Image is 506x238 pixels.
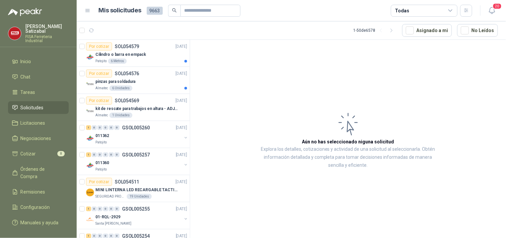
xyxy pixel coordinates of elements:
[95,86,108,91] p: Almatec
[21,188,45,196] span: Remisiones
[95,133,109,139] p: 011362
[21,204,50,211] span: Configuración
[95,221,131,226] p: Santa [PERSON_NAME]
[8,163,69,183] a: Órdenes de Compra
[21,58,31,65] span: Inicio
[95,167,107,172] p: Patojito
[25,24,69,33] p: [PERSON_NAME] Satizabal
[97,125,102,130] div: 0
[25,35,69,43] p: FISA Ferreteria Industrial
[109,125,114,130] div: 0
[95,51,146,58] p: Cilindro o barra en empack
[402,24,452,37] button: Asignado a mi
[21,89,35,96] span: Tareas
[97,207,102,211] div: 0
[176,179,187,185] p: [DATE]
[95,58,107,64] p: Patojito
[8,132,69,145] a: Negociaciones
[95,113,108,118] p: Almatec
[86,207,91,211] div: 1
[95,79,135,85] p: pinzas para soldadura
[8,216,69,229] a: Manuales y ayuda
[86,205,188,226] a: 1 0 0 0 0 0 GSOL005255[DATE] Company Logo01-RQL-2929Santa [PERSON_NAME]
[176,125,187,131] p: [DATE]
[115,98,139,103] p: SOL054569
[114,207,119,211] div: 0
[114,125,119,130] div: 0
[8,27,21,40] img: Company Logo
[109,86,132,91] div: 6 Unidades
[8,147,69,160] a: Cotizar8
[115,44,139,49] p: SOL054579
[176,152,187,158] p: [DATE]
[8,101,69,114] a: Solicitudes
[493,3,502,9] span: 20
[57,151,65,156] span: 8
[114,152,119,157] div: 0
[86,125,91,130] div: 1
[86,107,94,115] img: Company Logo
[86,216,94,224] img: Company Logo
[77,175,190,202] a: Por cotizarSOL054511[DATE] Company LogoMINI LINTERNA LED RECARGABLE TACTICASEGURIDAD PROVISER LTD...
[21,150,36,157] span: Cotizar
[176,98,187,104] p: [DATE]
[99,6,141,15] h1: Mis solicitudes
[354,25,397,36] div: 1 - 50 de 6578
[103,207,108,211] div: 0
[127,194,152,199] div: 19 Unidades
[122,207,150,211] p: GSOL005255
[8,55,69,68] a: Inicio
[8,201,69,214] a: Configuración
[86,161,94,169] img: Company Logo
[395,7,409,14] div: Todas
[122,125,150,130] p: GSOL005260
[103,125,108,130] div: 0
[109,113,132,118] div: 1 Unidades
[486,5,498,17] button: 20
[257,145,439,169] p: Explora los detalles, cotizaciones y actividad de una solicitud al seleccionarla. Obtén informaci...
[21,73,31,81] span: Chat
[77,67,190,94] a: Por cotizarSOL054576[DATE] Company Logopinzas para soldaduraAlmatec6 Unidades
[77,40,190,67] a: Por cotizarSOL054579[DATE] Company LogoCilindro o barra en empackPatojito6 Metros
[95,214,120,220] p: 01-RQL-2929
[86,151,188,172] a: 1 0 0 0 0 0 GSOL005257[DATE] Company Logo011360Patojito
[8,117,69,129] a: Licitaciones
[109,207,114,211] div: 0
[86,97,112,105] div: Por cotizar
[86,134,94,142] img: Company Logo
[122,152,150,157] p: GSOL005257
[457,24,498,37] button: No Leídos
[86,189,94,197] img: Company Logo
[86,70,112,78] div: Por cotizar
[176,206,187,212] p: [DATE]
[8,86,69,99] a: Tareas
[176,71,187,77] p: [DATE]
[86,53,94,61] img: Company Logo
[103,152,108,157] div: 0
[86,178,112,186] div: Por cotizar
[8,8,42,16] img: Logo peakr
[8,186,69,198] a: Remisiones
[97,152,102,157] div: 0
[21,165,62,180] span: Órdenes de Compra
[172,8,177,13] span: search
[95,160,109,166] p: 011360
[86,42,112,50] div: Por cotizar
[176,43,187,50] p: [DATE]
[92,152,97,157] div: 0
[8,71,69,83] a: Chat
[95,140,107,145] p: Patojito
[302,138,394,145] h3: Aún no has seleccionado niguna solicitud
[109,152,114,157] div: 0
[115,71,139,76] p: SOL054576
[147,7,163,15] span: 9663
[86,80,94,88] img: Company Logo
[21,219,59,226] span: Manuales y ayuda
[92,207,97,211] div: 0
[21,119,45,127] span: Licitaciones
[115,180,139,184] p: SOL054511
[95,106,178,112] p: kit de rescate para trabajos en altura - ADJUNTAR FICHA TECNICA
[21,104,44,111] span: Solicitudes
[86,152,91,157] div: 1
[108,58,127,64] div: 6 Metros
